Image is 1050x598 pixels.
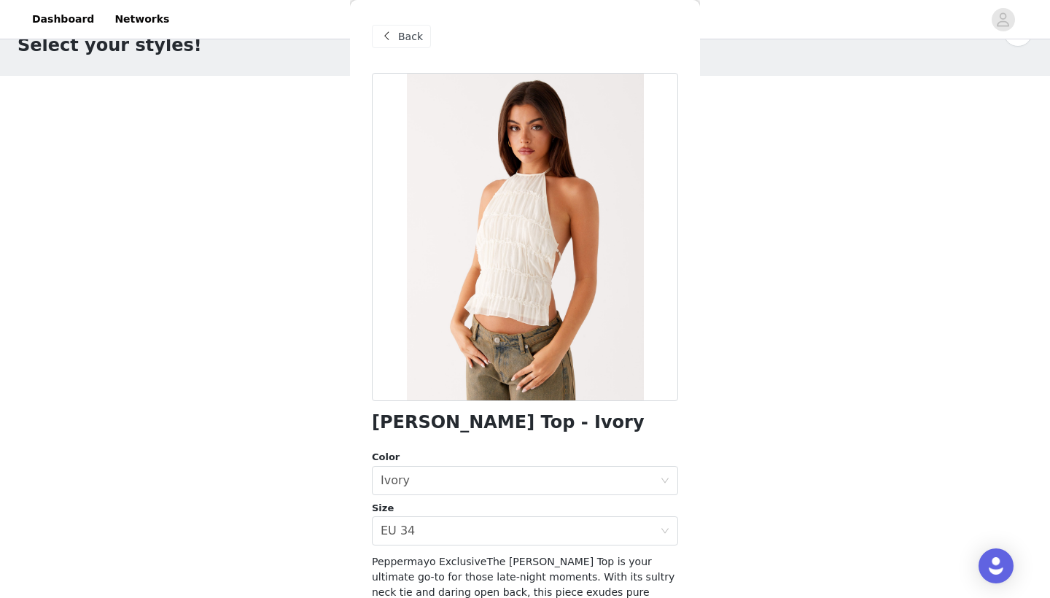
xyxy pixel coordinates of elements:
[372,501,678,516] div: Size
[372,413,645,432] h1: [PERSON_NAME] Top - Ivory
[381,467,410,494] div: Ivory
[372,450,678,465] div: Color
[398,29,423,44] span: Back
[381,517,415,545] div: EU 34
[106,3,178,36] a: Networks
[996,8,1010,31] div: avatar
[23,3,103,36] a: Dashboard
[17,32,202,58] h1: Select your styles!
[979,548,1014,583] div: Open Intercom Messenger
